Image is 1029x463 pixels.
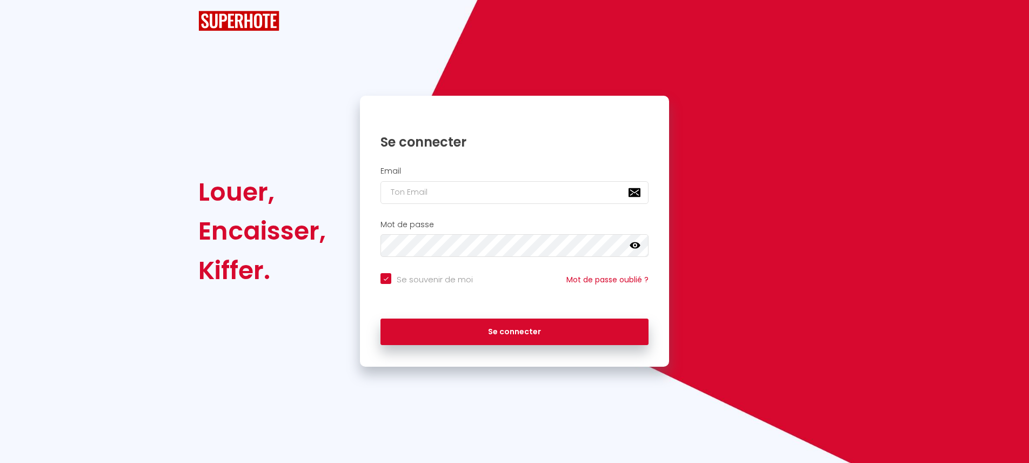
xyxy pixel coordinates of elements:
a: Mot de passe oublié ? [566,274,649,285]
button: Se connecter [380,319,649,346]
img: SuperHote logo [198,11,279,31]
div: Encaisser, [198,211,326,250]
div: Louer, [198,173,326,211]
div: Kiffer. [198,251,326,290]
input: Ton Email [380,181,649,204]
h2: Mot de passe [380,220,649,229]
h2: Email [380,167,649,176]
h1: Se connecter [380,134,649,150]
